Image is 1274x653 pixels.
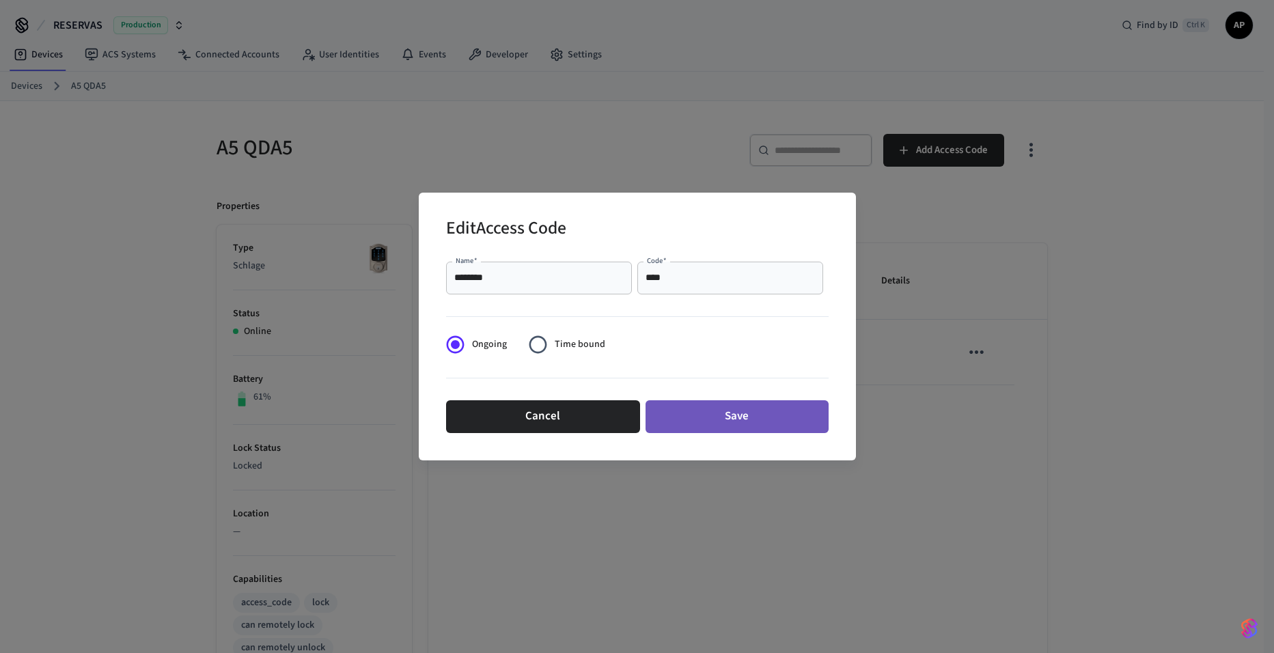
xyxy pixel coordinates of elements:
span: Time bound [555,337,605,352]
button: Cancel [446,400,640,433]
label: Code [647,255,667,266]
h2: Edit Access Code [446,209,566,251]
label: Name [456,255,477,266]
button: Save [646,400,829,433]
img: SeamLogoGradient.69752ec5.svg [1241,617,1258,639]
span: Ongoing [472,337,507,352]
